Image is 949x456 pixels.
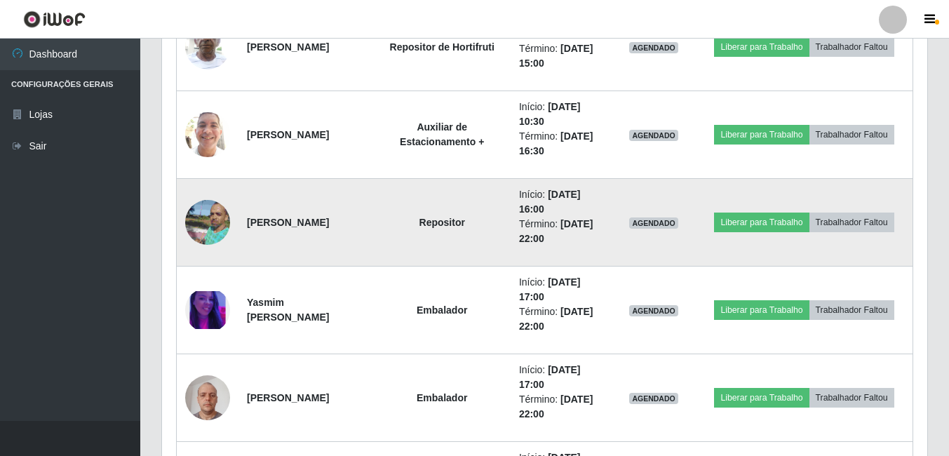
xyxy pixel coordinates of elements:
[247,129,329,140] strong: [PERSON_NAME]
[185,368,230,427] img: 1723391026413.jpeg
[519,101,581,127] time: [DATE] 10:30
[809,388,894,408] button: Trabalhador Faltou
[629,305,678,316] span: AGENDADO
[809,37,894,57] button: Trabalhador Faltou
[629,393,678,404] span: AGENDADO
[247,392,329,403] strong: [PERSON_NAME]
[714,125,809,145] button: Liberar para Trabalho
[390,41,494,53] strong: Repositor de Hortifruti
[185,291,230,330] img: 1704253310544.jpeg
[714,300,809,320] button: Liberar para Trabalho
[519,364,581,390] time: [DATE] 17:00
[629,42,678,53] span: AGENDADO
[185,17,230,76] img: 1743965211684.jpeg
[419,217,465,228] strong: Repositor
[809,213,894,232] button: Trabalhador Faltou
[519,41,603,71] li: Término:
[809,125,894,145] button: Trabalhador Faltou
[417,392,467,403] strong: Embalador
[519,392,603,422] li: Término:
[519,189,581,215] time: [DATE] 16:00
[247,297,329,323] strong: Yasmim [PERSON_NAME]
[247,41,329,53] strong: [PERSON_NAME]
[519,275,603,304] li: Início:
[519,187,603,217] li: Início:
[185,192,230,253] img: 1650917429067.jpeg
[417,304,467,316] strong: Embalador
[247,217,329,228] strong: [PERSON_NAME]
[714,388,809,408] button: Liberar para Trabalho
[714,37,809,57] button: Liberar para Trabalho
[629,217,678,229] span: AGENDADO
[519,100,603,129] li: Início:
[629,130,678,141] span: AGENDADO
[185,105,230,164] img: 1753350914768.jpeg
[519,363,603,392] li: Início:
[519,129,603,159] li: Término:
[519,276,581,302] time: [DATE] 17:00
[400,121,484,147] strong: Auxiliar de Estacionamento +
[519,304,603,334] li: Término:
[809,300,894,320] button: Trabalhador Faltou
[714,213,809,232] button: Liberar para Trabalho
[519,217,603,246] li: Término:
[23,11,86,28] img: CoreUI Logo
